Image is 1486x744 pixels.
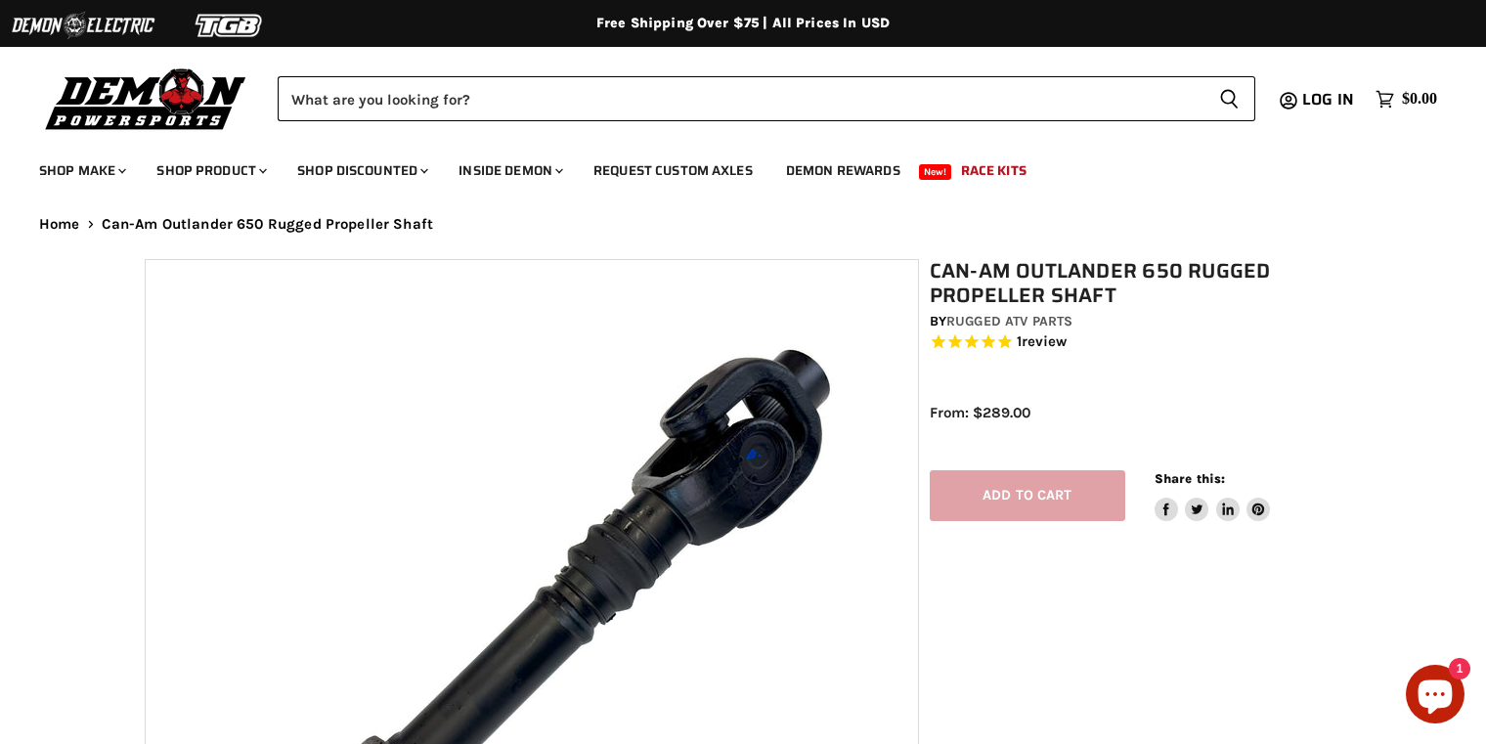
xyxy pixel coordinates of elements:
input: Search [278,76,1203,121]
span: New! [919,164,952,180]
span: review [1022,333,1068,351]
span: $0.00 [1402,90,1437,109]
span: Can-Am Outlander 650 Rugged Propeller Shaft [102,216,433,233]
a: Request Custom Axles [579,151,767,191]
inbox-online-store-chat: Shopify online store chat [1400,665,1470,728]
button: Search [1203,76,1255,121]
ul: Main menu [24,143,1432,191]
h1: Can-Am Outlander 650 Rugged Propeller Shaft [930,259,1352,308]
img: Demon Electric Logo 2 [10,7,156,44]
aside: Share this: [1155,470,1271,522]
img: Demon Powersports [39,64,253,133]
span: 1 reviews [1017,333,1068,351]
a: Shop Discounted [283,151,440,191]
div: by [930,311,1352,332]
span: Rated 5.0 out of 5 stars 1 reviews [930,332,1352,353]
span: Log in [1302,87,1354,111]
a: Home [39,216,80,233]
img: TGB Logo 2 [156,7,303,44]
a: Inside Demon [444,151,575,191]
form: Product [278,76,1255,121]
a: Shop Make [24,151,138,191]
a: Rugged ATV Parts [946,313,1072,329]
a: Demon Rewards [771,151,915,191]
span: From: $289.00 [930,404,1030,421]
span: Share this: [1155,471,1225,486]
a: Race Kits [946,151,1041,191]
a: Shop Product [142,151,279,191]
a: Log in [1293,91,1366,109]
a: $0.00 [1366,85,1447,113]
